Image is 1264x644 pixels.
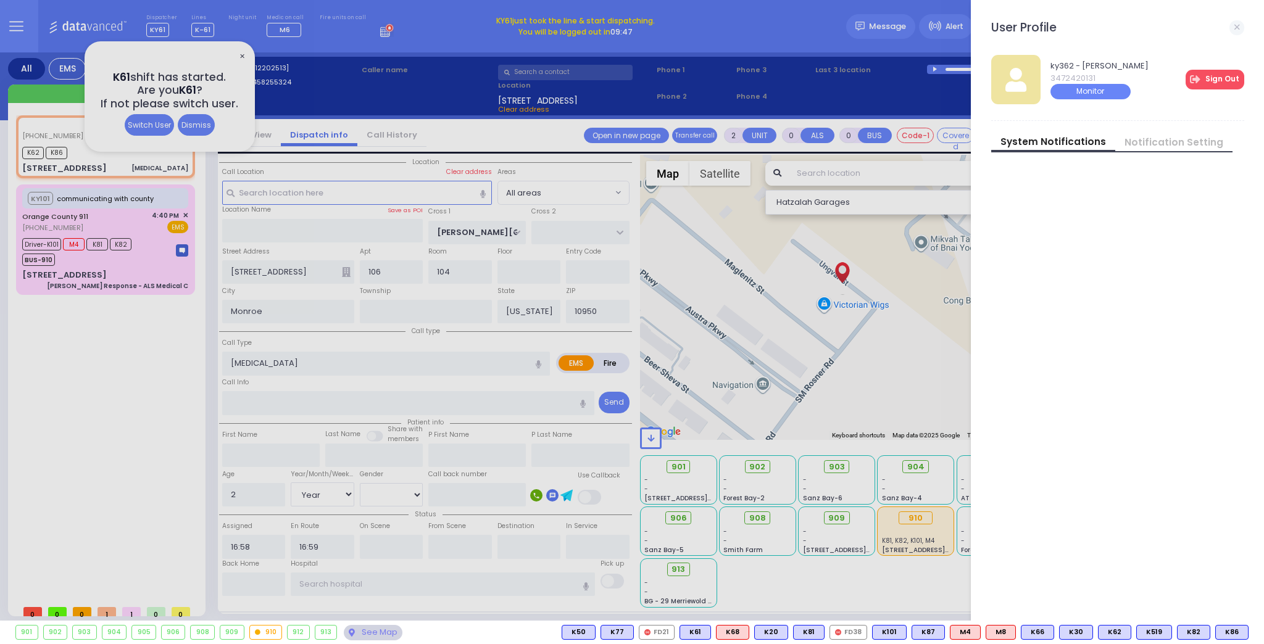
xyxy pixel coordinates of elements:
div: FD21 [639,625,675,640]
div: BLS [1177,625,1210,640]
div: ALS [716,625,749,640]
div: See map [344,625,402,640]
div: BLS [793,625,825,640]
div: BLS [754,625,788,640]
div: K82 [1177,625,1210,640]
div: BLS [1021,625,1054,640]
div: 902 [44,625,67,639]
div: 903 [73,625,96,639]
div: K61 [680,625,711,640]
div: ALS KJ [986,625,1016,640]
div: M8 [986,625,1016,640]
span: ky362 - [PERSON_NAME] [1050,60,1149,72]
div: 906 [162,625,185,639]
div: K30 [1059,625,1093,640]
div: 910 [250,625,282,639]
div: K68 [716,625,749,640]
div: 912 [288,625,309,639]
img: red-radio-icon.svg [644,629,651,635]
div: 904 [102,625,127,639]
div: BLS [912,625,945,640]
div: M4 [950,625,981,640]
div: 905 [132,625,156,639]
a: Notification Setting [1115,136,1233,149]
div: BLS [601,625,634,640]
div: K77 [601,625,634,640]
div: K81 [793,625,825,640]
div: BLS [1098,625,1131,640]
div: K62 [1098,625,1131,640]
div: BLS [872,625,907,640]
span: 3472420131 [1050,72,1149,85]
div: K50 [562,625,596,640]
div: 908 [191,625,214,639]
h3: User Profile [991,20,1057,35]
div: K20 [754,625,788,640]
div: BLS [562,625,596,640]
img: red-radio-icon.svg [835,629,841,635]
a: ky362 - [PERSON_NAME] 3472420131 [1050,60,1149,84]
div: K66 [1021,625,1054,640]
div: BLS [1136,625,1172,640]
a: System Notifications [991,135,1115,148]
div: 909 [220,625,244,639]
div: BLS [1215,625,1249,640]
div: BLS [1059,625,1093,640]
div: 901 [16,625,38,639]
div: Monitor [1050,84,1131,99]
div: FD38 [829,625,867,640]
div: K87 [912,625,945,640]
div: K86 [1215,625,1249,640]
div: K101 [872,625,907,640]
div: ALS [950,625,981,640]
div: K519 [1136,625,1172,640]
div: 913 [315,625,337,639]
div: BLS [680,625,711,640]
a: Sign Out [1186,70,1244,89]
